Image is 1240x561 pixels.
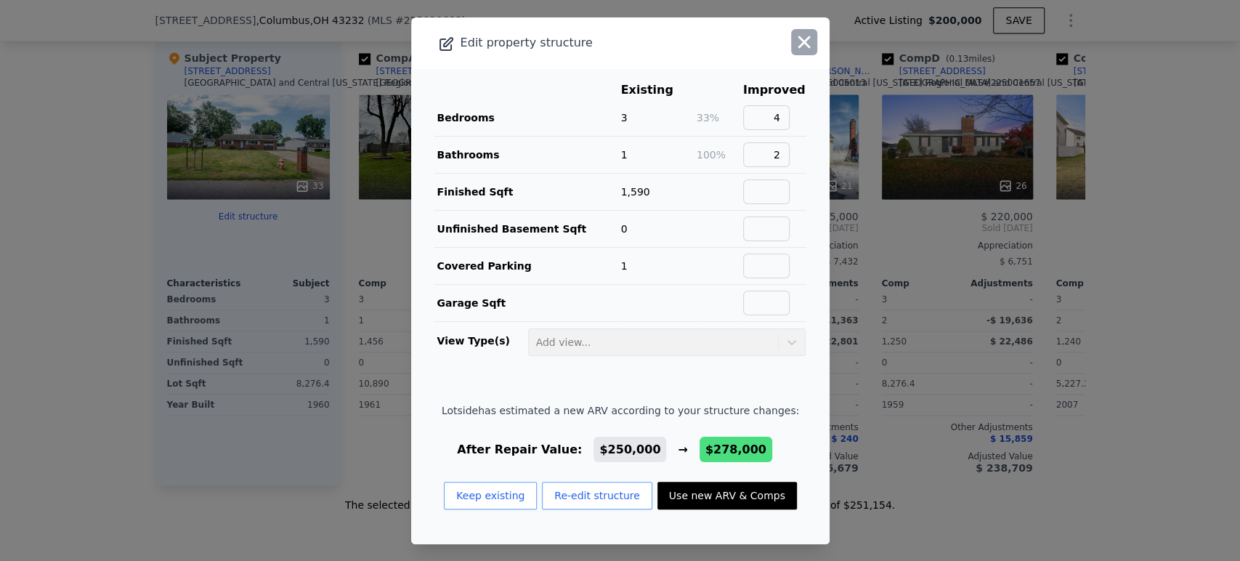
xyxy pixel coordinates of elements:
[434,322,527,357] td: View Type(s)
[411,33,746,53] div: Edit property structure
[442,441,799,459] div: After Repair Value: →
[697,112,719,124] span: 33%
[434,136,620,173] td: Bathrooms
[444,482,537,509] button: Keep existing
[434,247,620,284] td: Covered Parking
[442,403,799,418] span: Lotside has estimated a new ARV according to your structure changes:
[621,260,628,272] span: 1
[621,149,628,161] span: 1
[620,81,696,100] th: Existing
[434,100,620,137] td: Bedrooms
[599,443,660,456] span: $250,000
[621,186,650,198] span: 1,590
[434,284,620,321] td: Garage Sqft
[434,210,620,247] td: Unfinished Basement Sqft
[434,173,620,210] td: Finished Sqft
[621,223,628,235] span: 0
[742,81,806,100] th: Improved
[542,482,652,509] button: Re-edit structure
[705,443,766,456] span: $278,000
[697,149,726,161] span: 100%
[621,112,628,124] span: 3
[657,482,797,509] button: Use new ARV & Comps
